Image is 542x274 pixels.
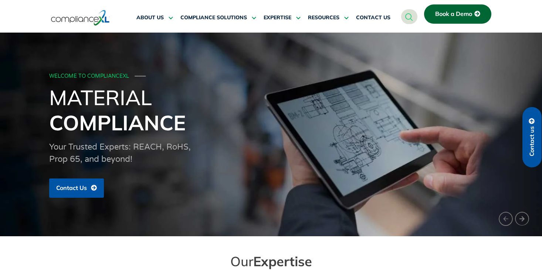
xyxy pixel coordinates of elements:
span: RESOURCES [308,14,339,21]
a: ABOUT US [136,9,173,27]
a: COMPLIANCE SOLUTIONS [180,9,256,27]
a: Contact us [522,107,542,167]
h2: Our [64,253,478,270]
span: COMPLIANCE SOLUTIONS [180,14,247,21]
span: CONTACT US [356,14,390,21]
span: Expertise [253,253,312,270]
a: RESOURCES [308,9,349,27]
a: CONTACT US [356,9,390,27]
span: ─── [135,73,146,79]
span: Your Trusted Experts: REACH, RoHS, Prop 65, and beyond! [49,142,191,164]
div: WELCOME TO COMPLIANCEXL [49,73,491,80]
a: Contact Us [49,178,104,198]
span: EXPERTISE [264,14,291,21]
span: Contact Us [56,185,87,191]
h1: Material [49,85,493,135]
span: ABOUT US [136,14,164,21]
img: logo-one.svg [51,9,110,26]
span: Book a Demo [435,11,472,17]
span: Compliance [49,110,186,136]
a: navsearch-button [401,9,417,24]
a: EXPERTISE [264,9,301,27]
a: Book a Demo [424,4,491,24]
span: Contact us [529,126,535,156]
